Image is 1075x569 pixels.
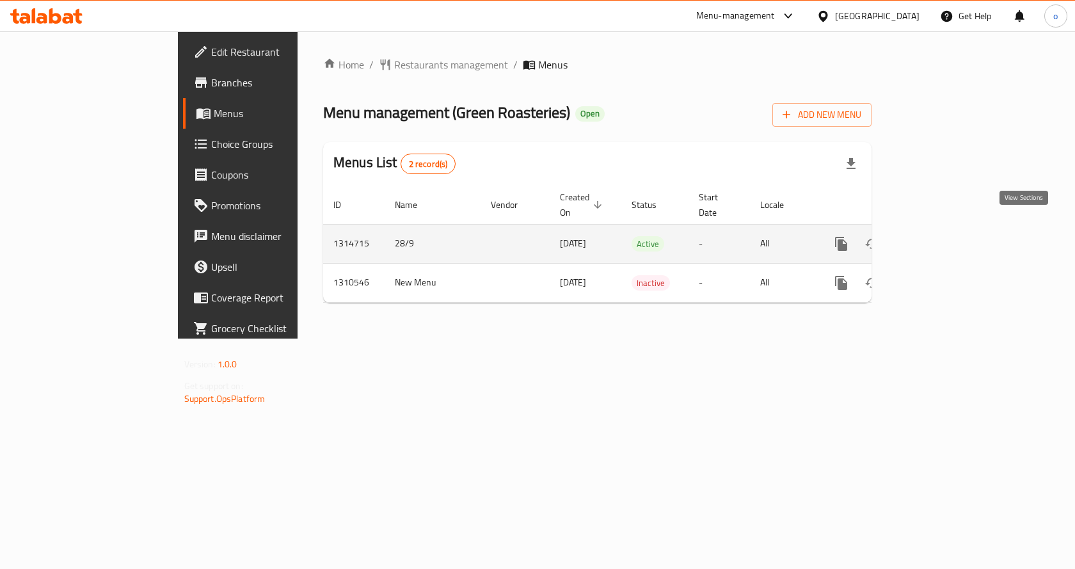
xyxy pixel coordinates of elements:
[369,57,374,72] li: /
[323,57,872,72] nav: breadcrumb
[183,190,358,221] a: Promotions
[183,282,358,313] a: Coverage Report
[835,9,920,23] div: [GEOGRAPHIC_DATA]
[857,228,888,259] button: Change Status
[401,154,456,174] div: Total records count
[750,263,816,302] td: All
[214,106,347,121] span: Menus
[211,198,347,213] span: Promotions
[632,197,673,212] span: Status
[401,158,456,170] span: 2 record(s)
[538,57,568,72] span: Menus
[575,106,605,122] div: Open
[760,197,800,212] span: Locale
[575,108,605,119] span: Open
[816,186,959,225] th: Actions
[632,276,670,291] span: Inactive
[772,103,872,127] button: Add New Menu
[857,268,888,298] button: Change Status
[783,107,861,123] span: Add New Menu
[183,159,358,190] a: Coupons
[632,237,664,252] span: Active
[394,57,508,72] span: Restaurants management
[183,98,358,129] a: Menus
[211,259,347,275] span: Upsell
[211,321,347,336] span: Grocery Checklist
[183,313,358,344] a: Grocery Checklist
[385,263,481,302] td: New Menu
[699,189,735,220] span: Start Date
[750,224,816,263] td: All
[560,274,586,291] span: [DATE]
[184,390,266,407] a: Support.OpsPlatform
[632,236,664,252] div: Active
[218,356,237,373] span: 1.0.0
[183,221,358,252] a: Menu disclaimer
[513,57,518,72] li: /
[211,136,347,152] span: Choice Groups
[560,189,606,220] span: Created On
[395,197,434,212] span: Name
[632,275,670,291] div: Inactive
[689,224,750,263] td: -
[333,153,456,174] h2: Menus List
[211,44,347,60] span: Edit Restaurant
[826,228,857,259] button: more
[836,148,866,179] div: Export file
[379,57,508,72] a: Restaurants management
[183,129,358,159] a: Choice Groups
[183,252,358,282] a: Upsell
[491,197,534,212] span: Vendor
[211,167,347,182] span: Coupons
[183,67,358,98] a: Branches
[211,290,347,305] span: Coverage Report
[183,36,358,67] a: Edit Restaurant
[385,224,481,263] td: 28/9
[184,378,243,394] span: Get support on:
[560,235,586,252] span: [DATE]
[1053,9,1058,23] span: o
[689,263,750,302] td: -
[323,98,570,127] span: Menu management ( Green Roasteries )
[211,228,347,244] span: Menu disclaimer
[696,8,775,24] div: Menu-management
[184,356,216,373] span: Version:
[323,186,959,303] table: enhanced table
[211,75,347,90] span: Branches
[333,197,358,212] span: ID
[826,268,857,298] button: more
